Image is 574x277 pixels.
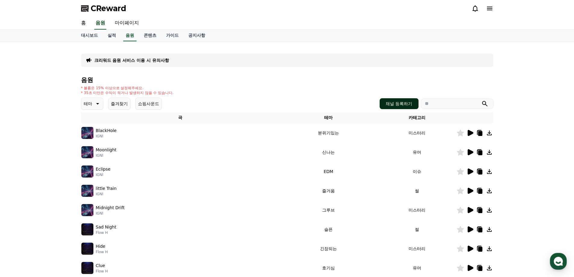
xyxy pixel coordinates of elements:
p: Sad Night [96,224,116,230]
a: 공지사항 [183,30,210,41]
p: * 볼륨은 15% 이상으로 설정해주세요. [81,86,174,90]
p: little Train [96,185,117,192]
a: 음원 [94,17,106,30]
p: BlackHole [96,127,117,134]
p: Flow H [96,250,108,254]
img: music [81,262,93,274]
td: 썰 [378,181,456,200]
td: 이슈 [378,162,456,181]
td: 썰 [378,220,456,239]
td: 긴장되는 [279,239,377,258]
a: 가이드 [161,30,183,41]
td: 그루브 [279,200,377,220]
span: 대화 [55,200,62,205]
td: 미스터리 [378,200,456,220]
button: 쇼핑사운드 [135,98,162,110]
button: 채널 등록하기 [380,98,418,109]
img: music [81,223,93,235]
a: CReward [81,4,126,13]
button: 테마 [81,98,103,110]
th: 테마 [279,112,377,123]
th: 카테고리 [378,112,456,123]
img: music [81,243,93,255]
p: 테마 [84,99,92,108]
img: music [81,146,93,158]
a: 실적 [103,30,121,41]
a: 홈 [76,17,91,30]
p: Eclipse [96,166,111,172]
td: 즐거움 [279,181,377,200]
a: 대시보드 [76,30,103,41]
td: 유머 [378,143,456,162]
p: * 35초 미만은 수익이 적거나 발생하지 않을 수 있습니다. [81,90,174,95]
p: IGNI [96,134,117,139]
td: 분위기있는 [279,123,377,143]
td: 신나는 [279,143,377,162]
p: Moonlight [96,147,117,153]
a: 마이페이지 [110,17,144,30]
td: EDM [279,162,377,181]
a: 음원 [123,30,136,41]
img: music [81,204,93,216]
td: 미스터리 [378,239,456,258]
p: Clue [96,263,105,269]
p: Flow H [96,230,116,235]
a: 콘텐츠 [139,30,161,41]
span: 설정 [93,200,100,205]
td: 슬픈 [279,220,377,239]
button: 즐겨찾기 [108,98,130,110]
a: 대화 [40,191,78,206]
span: 홈 [19,200,23,205]
th: 곡 [81,112,280,123]
h4: 음원 [81,77,493,83]
span: CReward [91,4,126,13]
img: music [81,165,93,178]
a: 홈 [2,191,40,206]
a: 크리워드 음원 서비스 이용 시 유의사항 [94,57,169,63]
p: IGNI [96,153,117,158]
p: IGNI [96,211,125,216]
p: Flow H [96,269,108,274]
p: IGNI [96,192,117,197]
td: 미스터리 [378,123,456,143]
img: music [81,185,93,197]
p: Midnight Drift [96,205,125,211]
p: IGNI [96,172,111,177]
img: music [81,127,93,139]
p: Hide [96,243,105,250]
a: 설정 [78,191,116,206]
